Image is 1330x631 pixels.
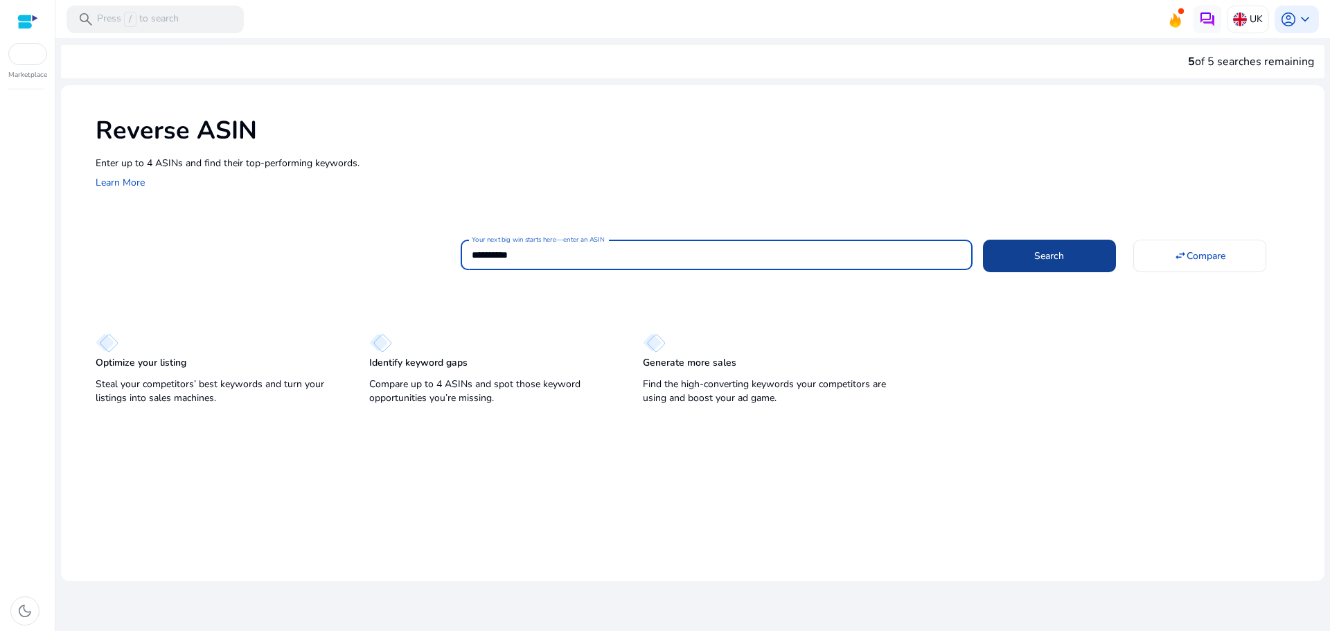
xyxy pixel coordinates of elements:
[17,603,33,619] span: dark_mode
[1133,240,1266,272] button: Compare
[983,240,1116,272] button: Search
[97,12,179,27] p: Press to search
[96,377,342,405] p: Steal your competitors’ best keywords and turn your listings into sales machines.
[1187,249,1225,263] span: Compare
[369,377,615,405] p: Compare up to 4 ASINs and spot those keyword opportunities you’re missing.
[1188,54,1195,69] span: 5
[1034,249,1064,263] span: Search
[369,333,392,353] img: diamond.svg
[1188,53,1314,70] div: of 5 searches remaining
[96,333,118,353] img: diamond.svg
[472,235,604,245] mat-label: Your next big win starts here—enter an ASIN
[369,356,468,370] p: Identify keyword gaps
[1297,11,1313,28] span: keyboard_arrow_down
[643,333,666,353] img: diamond.svg
[96,356,186,370] p: Optimize your listing
[643,377,889,405] p: Find the high-converting keywords your competitors are using and boost your ad game.
[96,116,1311,145] h1: Reverse ASIN
[96,156,1311,170] p: Enter up to 4 ASINs and find their top-performing keywords.
[1233,12,1247,26] img: uk.svg
[643,356,736,370] p: Generate more sales
[8,70,47,80] p: Marketplace
[78,11,94,28] span: search
[1174,249,1187,262] mat-icon: swap_horiz
[96,176,145,189] a: Learn More
[124,12,136,27] span: /
[1250,7,1263,31] p: UK
[1280,11,1297,28] span: account_circle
